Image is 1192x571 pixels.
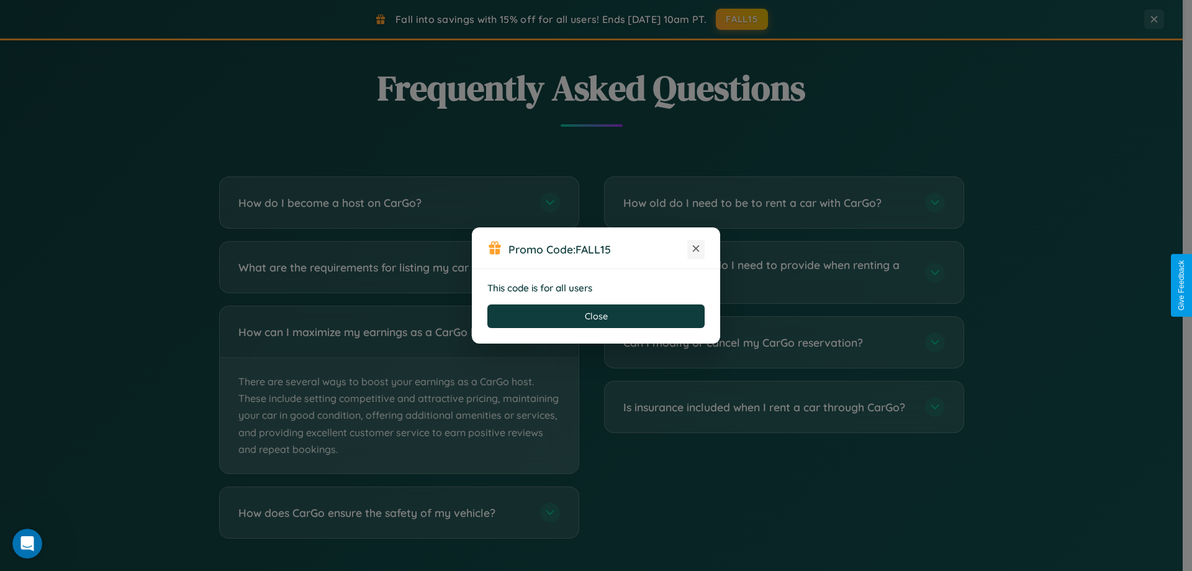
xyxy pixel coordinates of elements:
[487,304,705,328] button: Close
[508,242,687,256] h3: Promo Code:
[576,242,611,256] b: FALL15
[487,282,592,294] strong: This code is for all users
[1177,260,1186,311] div: Give Feedback
[12,529,42,559] iframe: Intercom live chat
